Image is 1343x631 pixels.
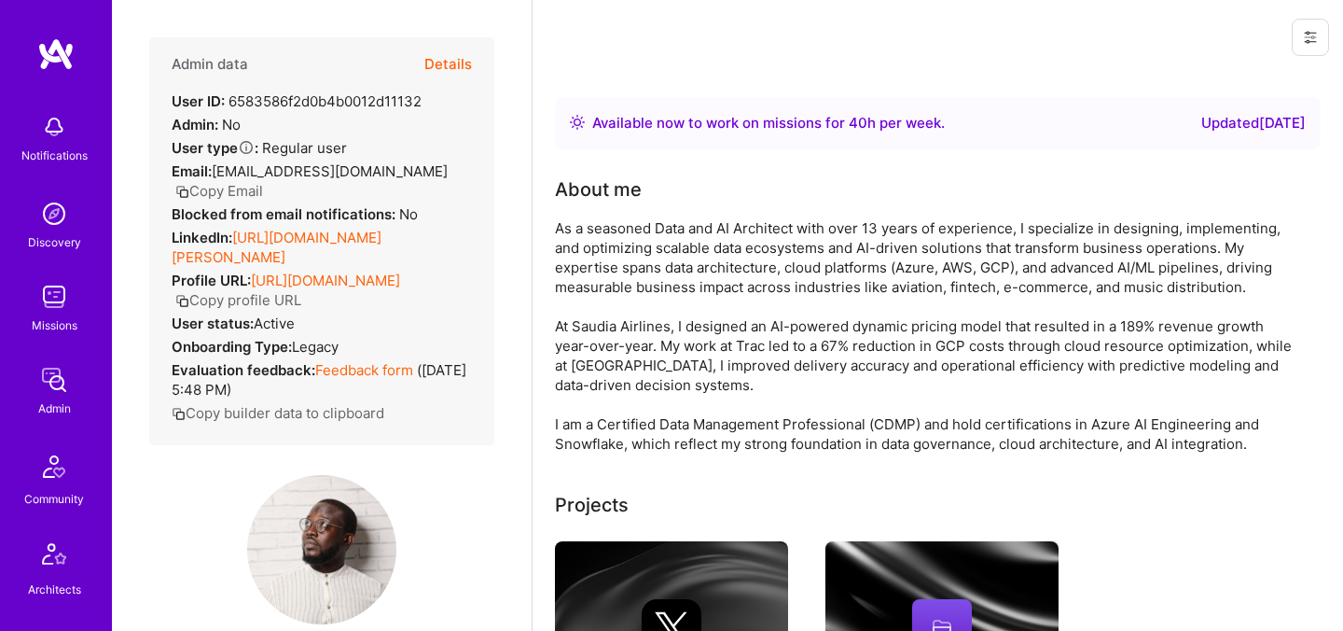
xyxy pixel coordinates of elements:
[172,204,418,224] div: No
[35,108,73,146] img: bell
[172,205,399,223] strong: Blocked from email notifications:
[172,361,315,379] strong: Evaluation feedback:
[292,338,339,356] span: legacy
[175,290,301,310] button: Copy profile URL
[172,229,381,266] a: [URL][DOMAIN_NAME][PERSON_NAME]
[172,403,384,423] button: Copy builder data to clipboard
[172,407,186,421] i: icon Copy
[172,162,212,180] strong: Email:
[175,185,189,199] i: icon Copy
[28,232,81,252] div: Discovery
[247,475,396,624] img: User Avatar
[315,361,413,379] a: Feedback form
[592,112,945,134] div: Available now to work on missions for h per week .
[172,115,241,134] div: No
[555,175,642,203] div: About me
[212,162,448,180] span: [EMAIL_ADDRESS][DOMAIN_NAME]
[35,278,73,315] img: teamwork
[175,294,189,308] i: icon Copy
[172,92,225,110] strong: User ID:
[28,580,81,599] div: Architects
[424,37,472,91] button: Details
[32,315,77,335] div: Missions
[570,115,585,130] img: Availability
[172,229,232,246] strong: LinkedIn:
[35,195,73,232] img: discovery
[38,399,71,418] div: Admin
[172,91,422,111] div: 6583586f2d0b4b0012d11132
[238,139,255,156] i: Help
[24,489,84,509] div: Community
[254,315,295,332] span: Active
[1201,112,1306,134] div: Updated [DATE]
[32,535,76,580] img: Architects
[172,56,248,73] h4: Admin data
[849,114,867,132] span: 40
[37,37,75,71] img: logo
[172,338,292,356] strong: Onboarding Type:
[251,272,400,289] a: [URL][DOMAIN_NAME]
[32,444,76,489] img: Community
[172,272,251,289] strong: Profile URL:
[555,218,1301,454] div: As a seasoned Data and AI Architect with over 13 years of experience, I specialize in designing, ...
[172,116,218,133] strong: Admin:
[35,361,73,399] img: admin teamwork
[172,139,258,157] strong: User type :
[555,491,629,519] div: Projects
[21,146,88,165] div: Notifications
[172,360,472,400] div: ( [DATE] 5:48 PM )
[172,138,347,158] div: Regular user
[175,181,263,201] button: Copy Email
[172,315,254,332] strong: User status:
